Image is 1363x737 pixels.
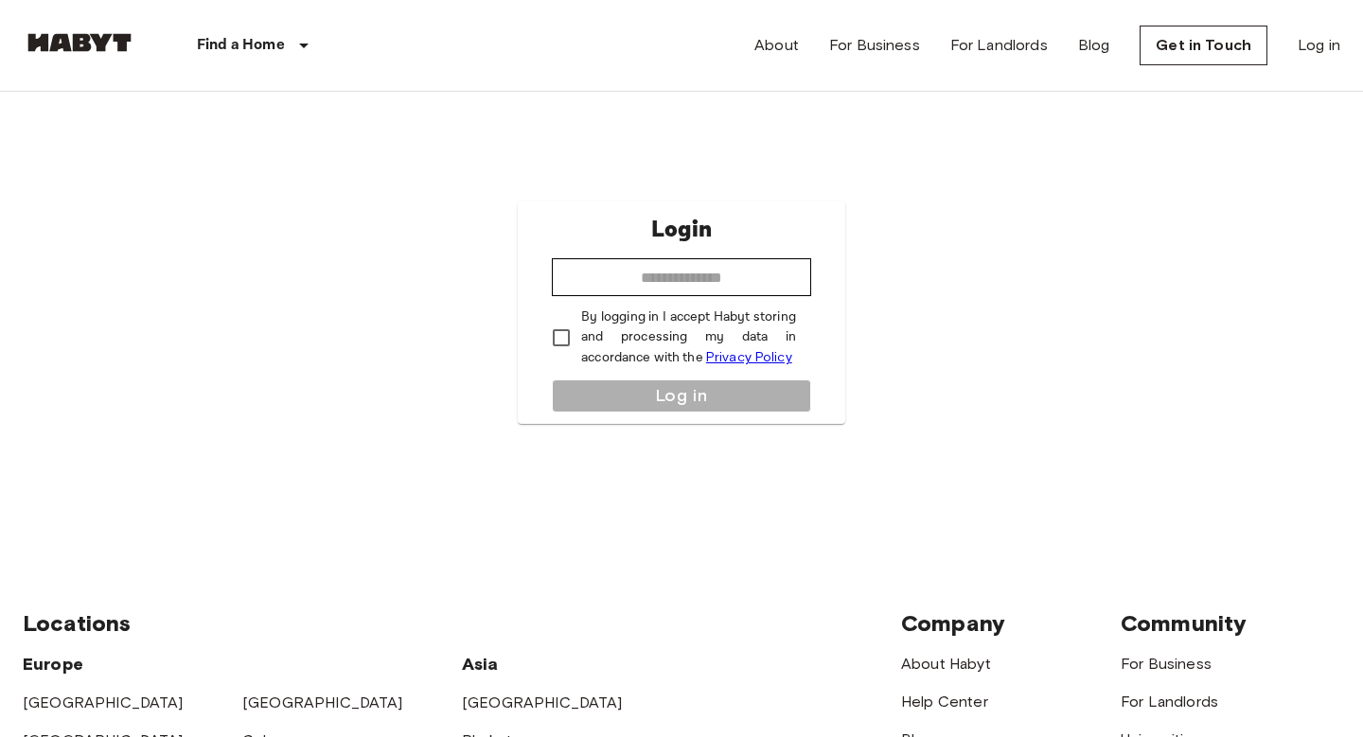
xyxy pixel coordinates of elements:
a: Get in Touch [1140,26,1267,65]
span: Europe [23,654,83,675]
a: Log in [1298,34,1340,57]
p: By logging in I accept Habyt storing and processing my data in accordance with the [581,307,796,368]
a: About Habyt [901,655,991,673]
span: Asia [462,654,499,675]
span: Company [901,609,1005,637]
p: Login [651,213,712,247]
a: Blog [1078,34,1110,57]
a: Help Center [901,693,988,711]
a: [GEOGRAPHIC_DATA] [462,693,623,711]
a: For Business [1121,655,1212,673]
a: About [754,34,799,57]
span: Locations [23,609,131,637]
a: For Landlords [950,34,1048,57]
p: Find a Home [197,34,285,57]
a: For Business [829,34,920,57]
a: For Landlords [1121,693,1218,711]
img: Habyt [23,33,136,52]
span: Community [1121,609,1247,637]
a: [GEOGRAPHIC_DATA] [23,693,184,711]
a: Privacy Policy [706,349,792,365]
a: [GEOGRAPHIC_DATA] [242,693,403,711]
